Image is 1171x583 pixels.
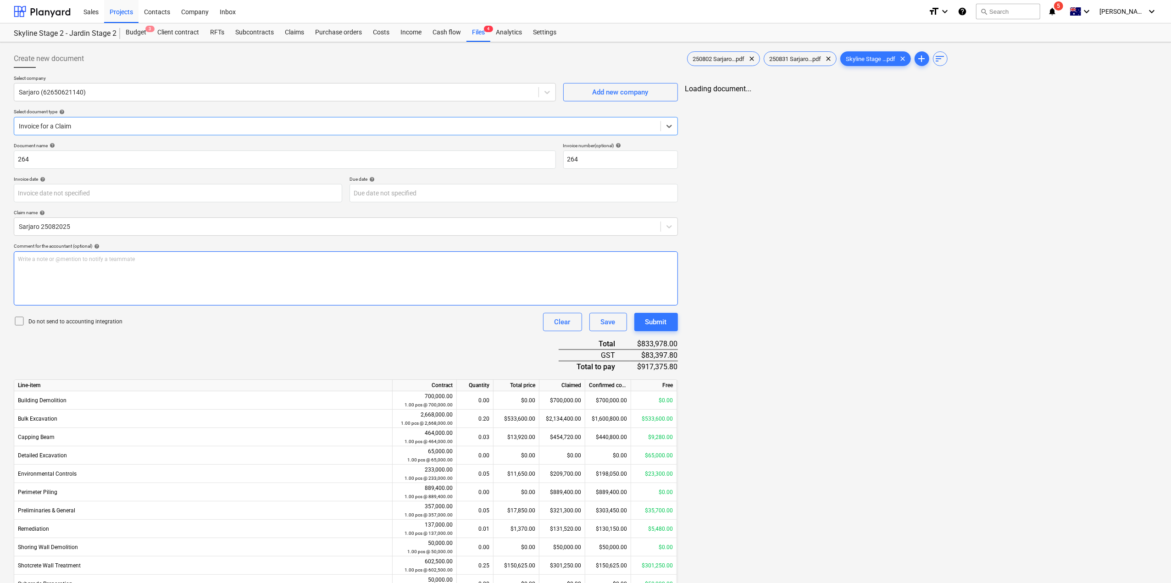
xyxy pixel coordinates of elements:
[631,520,677,538] div: $5,480.00
[14,243,678,249] div: Comment for the accountant (optional)
[585,446,631,465] div: $0.00
[631,446,677,465] div: $65,000.00
[407,457,453,462] small: 1.00 pcs @ 65,000.00
[28,318,122,326] p: Do not send to accounting integration
[205,23,230,42] a: RFTs
[527,23,562,42] a: Settings
[559,361,630,372] div: Total to pay
[539,538,585,556] div: $50,000.00
[145,26,155,32] span: 3
[539,520,585,538] div: $131,520.00
[405,439,453,444] small: 1.00 pcs @ 464,000.00
[350,176,678,182] div: Due date
[539,380,585,391] div: Claimed
[18,416,57,422] span: Bulk Excavation
[630,361,678,372] div: $917,375.80
[18,397,67,404] span: Building Demolition
[401,421,453,426] small: 1.00 pcs @ 2,668,000.00
[1125,539,1171,583] iframe: Chat Widget
[14,143,556,149] div: Document name
[631,538,677,556] div: $0.00
[539,391,585,410] div: $700,000.00
[585,410,631,428] div: $1,600,800.00
[457,465,494,483] div: 0.05
[38,210,45,216] span: help
[457,380,494,391] div: Quantity
[585,391,631,410] div: $700,000.00
[152,23,205,42] div: Client contract
[393,380,457,391] div: Contract
[396,411,453,428] div: 2,668,000.00
[916,53,927,64] span: add
[48,143,55,148] span: help
[396,521,453,538] div: 137,000.00
[120,23,152,42] a: Budget3
[484,26,493,32] span: 4
[539,446,585,465] div: $0.00
[539,556,585,575] div: $301,250.00
[350,184,678,202] input: Due date not specified
[841,56,901,62] span: Skyline Stage ...pdf
[585,520,631,538] div: $130,150.00
[396,466,453,483] div: 233,000.00
[494,446,539,465] div: $0.00
[396,447,453,464] div: 65,000.00
[563,150,678,169] input: Invoice number
[396,502,453,519] div: 357,000.00
[457,410,494,428] div: 0.20
[585,483,631,501] div: $889,400.00
[494,483,539,501] div: $0.00
[18,452,67,459] span: Detailed Excavation
[631,501,677,520] div: $35,700.00
[457,520,494,538] div: 0.01
[466,23,490,42] div: Files
[928,6,939,17] i: format_size
[427,23,466,42] a: Cash flow
[976,4,1040,19] button: Search
[688,56,750,62] span: 250802 Sarjaro...pdf
[405,402,453,407] small: 1.00 pcs @ 700,000.00
[585,556,631,575] div: $150,625.00
[589,313,627,331] button: Save
[935,53,946,64] span: sort
[18,526,49,532] span: Remediation
[405,494,453,499] small: 1.00 pcs @ 889,400.00
[539,465,585,483] div: $209,700.00
[539,410,585,428] div: $2,134,400.00
[18,434,55,440] span: Capping Beam
[687,51,760,66] div: 250802 Sarjaro...pdf
[631,465,677,483] div: $23,300.00
[494,465,539,483] div: $11,650.00
[614,143,622,148] span: help
[396,429,453,446] div: 464,000.00
[563,143,678,149] div: Invoice number (optional)
[1146,6,1157,17] i: keyboard_arrow_down
[494,520,539,538] div: $1,370.00
[840,51,911,66] div: Skyline Stage ...pdf
[585,501,631,520] div: $303,450.00
[407,549,453,554] small: 1.00 pcs @ 50,000.00
[14,75,556,83] p: Select company
[14,109,678,115] div: Select document type
[630,339,678,350] div: $833,978.00
[14,29,109,39] div: Skyline Stage 2 - Jardin Stage 2
[38,177,45,182] span: help
[494,428,539,446] div: $13,920.00
[1099,8,1145,15] span: [PERSON_NAME]
[585,380,631,391] div: Confirmed costs
[310,23,367,42] a: Purchase orders
[543,313,582,331] button: Clear
[230,23,279,42] div: Subcontracts
[631,483,677,501] div: $0.00
[457,538,494,556] div: 0.00
[120,23,152,42] div: Budget
[490,23,527,42] a: Analytics
[279,23,310,42] a: Claims
[764,51,837,66] div: 250831 Sarjaro...pdf
[367,23,395,42] div: Costs
[14,53,84,64] span: Create new document
[57,109,65,115] span: help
